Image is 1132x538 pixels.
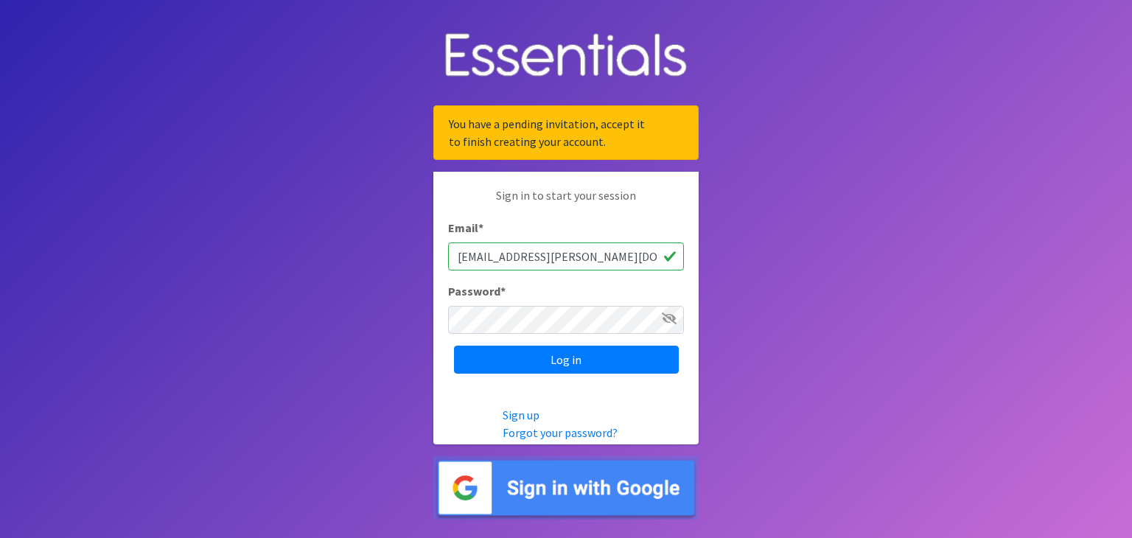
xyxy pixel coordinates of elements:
[448,282,506,300] label: Password
[433,18,699,94] img: Human Essentials
[448,219,483,237] label: Email
[433,456,699,520] img: Sign in with Google
[503,408,539,422] a: Sign up
[433,105,699,160] div: You have a pending invitation, accept it to finish creating your account.
[454,346,679,374] input: Log in
[503,425,618,440] a: Forgot your password?
[500,284,506,298] abbr: required
[478,220,483,235] abbr: required
[448,186,684,219] p: Sign in to start your session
